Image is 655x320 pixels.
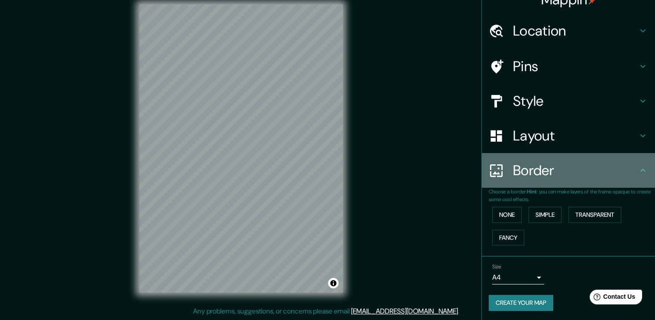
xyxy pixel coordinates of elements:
button: None [492,207,522,223]
button: Toggle attribution [328,278,339,288]
div: Pins [482,49,655,84]
p: Choose a border. : you can make layers of the frame opaque to create some cool effects. [489,188,655,203]
h4: Style [513,92,638,110]
div: . [459,306,461,317]
div: Layout [482,118,655,153]
a: [EMAIL_ADDRESS][DOMAIN_NAME] [351,307,458,316]
canvas: Map [139,4,343,293]
label: Size [492,263,501,271]
div: Location [482,13,655,48]
h4: Border [513,162,638,179]
button: Fancy [492,230,524,246]
div: . [461,306,462,317]
p: Any problems, suggestions, or concerns please email . [193,306,459,317]
button: Transparent [568,207,621,223]
h4: Location [513,22,638,39]
button: Create your map [489,295,553,311]
button: Simple [529,207,561,223]
iframe: Help widget launcher [578,286,645,310]
div: A4 [492,271,544,284]
b: Hint [527,188,537,195]
div: Style [482,84,655,118]
div: Border [482,153,655,188]
h4: Layout [513,127,638,144]
h4: Pins [513,58,638,75]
